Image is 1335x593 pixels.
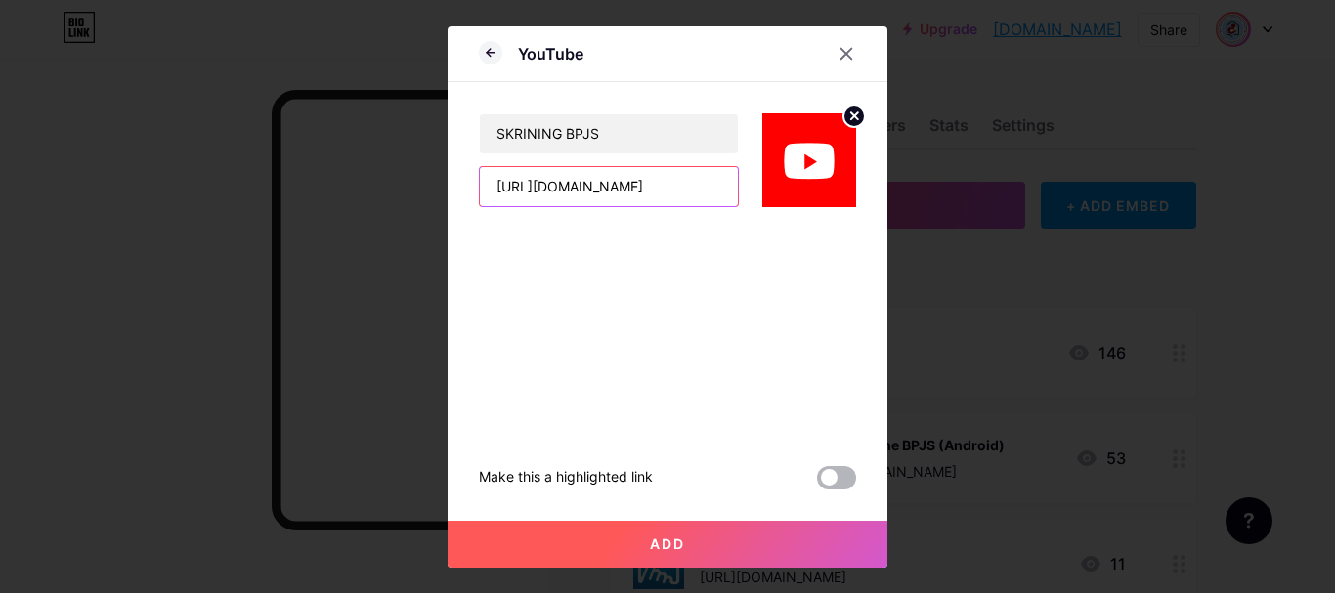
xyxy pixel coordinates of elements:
[448,521,887,568] button: Add
[518,42,583,65] div: YouTube
[480,167,738,206] input: URL
[479,466,653,489] div: Make this a highlighted link
[650,535,685,552] span: Add
[762,113,856,207] img: link_thumbnail
[480,114,738,153] input: Title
